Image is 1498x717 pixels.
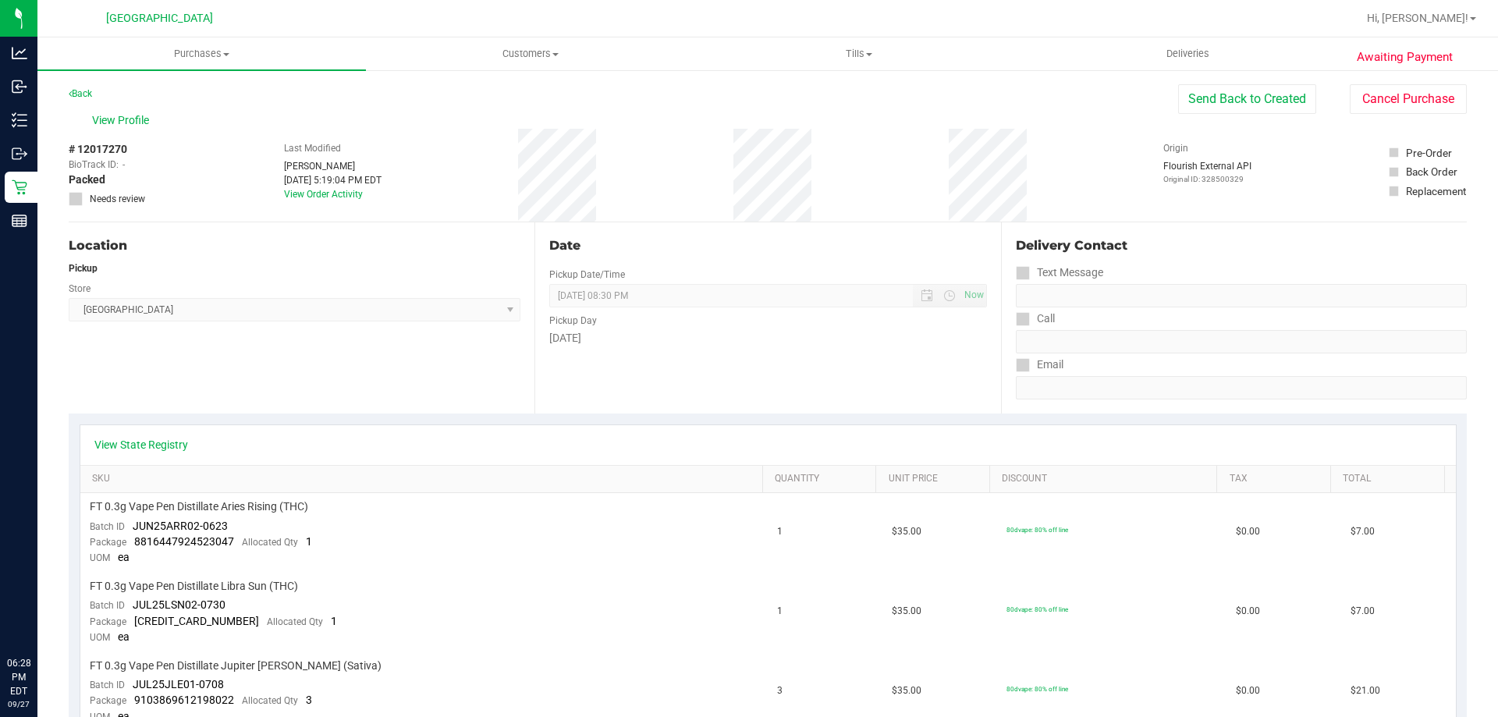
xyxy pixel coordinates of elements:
span: $35.00 [892,683,921,698]
div: Location [69,236,520,255]
div: [DATE] 5:19:04 PM EDT [284,173,382,187]
span: UOM [90,632,110,643]
input: Format: (999) 999-9999 [1016,330,1467,353]
span: 3 [777,683,783,698]
span: 1 [777,604,783,619]
span: Allocated Qty [267,616,323,627]
a: Unit Price [889,473,984,485]
span: FT 0.3g Vape Pen Distillate Libra Sun (THC) [90,579,298,594]
span: $35.00 [892,524,921,539]
span: Needs review [90,192,145,206]
span: Hi, [PERSON_NAME]! [1367,12,1468,24]
inline-svg: Inventory [12,112,27,128]
a: View State Registry [94,437,188,453]
input: Format: (999) 999-9999 [1016,284,1467,307]
iframe: Resource center [16,592,62,639]
p: Original ID: 328500329 [1163,173,1251,185]
button: Cancel Purchase [1350,84,1467,114]
span: JUL25JLE01-0708 [133,678,224,690]
span: Awaiting Payment [1357,48,1453,66]
span: 80dvape: 80% off line [1006,685,1068,693]
span: Allocated Qty [242,537,298,548]
a: Purchases [37,37,366,70]
span: UOM [90,552,110,563]
span: [CREDIT_CARD_NUMBER] [134,615,259,627]
inline-svg: Reports [12,213,27,229]
span: 1 [777,524,783,539]
div: Delivery Contact [1016,236,1467,255]
a: Tax [1230,473,1325,485]
p: 09/27 [7,698,30,710]
span: Batch ID [90,521,125,532]
span: Packed [69,172,105,188]
span: [GEOGRAPHIC_DATA] [106,12,213,25]
a: Deliveries [1024,37,1352,70]
span: 1 [306,535,312,548]
span: ea [118,630,130,643]
label: Store [69,282,91,296]
span: JUL25LSN02-0730 [133,598,225,611]
span: $0.00 [1236,683,1260,698]
span: Package [90,616,126,627]
label: Origin [1163,141,1188,155]
span: FT 0.3g Vape Pen Distillate Jupiter [PERSON_NAME] (Sativa) [90,658,382,673]
span: Batch ID [90,680,125,690]
span: ea [118,551,130,563]
span: Deliveries [1145,47,1230,61]
a: Back [69,88,92,99]
span: BioTrack ID: [69,158,119,172]
div: Pre-Order [1406,145,1452,161]
span: 80dvape: 80% off line [1006,605,1068,613]
a: Tills [694,37,1023,70]
span: $7.00 [1351,604,1375,619]
div: Replacement [1406,183,1466,199]
span: $35.00 [892,604,921,619]
span: FT 0.3g Vape Pen Distillate Aries Rising (THC) [90,499,308,514]
div: Flourish External API [1163,159,1251,185]
label: Pickup Date/Time [549,268,625,282]
a: Total [1343,473,1438,485]
p: 06:28 PM EDT [7,656,30,698]
span: - [122,158,125,172]
a: Quantity [775,473,870,485]
span: $0.00 [1236,604,1260,619]
span: $7.00 [1351,524,1375,539]
a: Discount [1002,473,1211,485]
label: Last Modified [284,141,341,155]
div: Date [549,236,986,255]
a: Customers [366,37,694,70]
span: $0.00 [1236,524,1260,539]
span: Purchases [37,47,366,61]
inline-svg: Analytics [12,45,27,61]
span: 8816447924523047 [134,535,234,548]
label: Text Message [1016,261,1103,284]
span: 80dvape: 80% off line [1006,526,1068,534]
button: Send Back to Created [1178,84,1316,114]
inline-svg: Inbound [12,79,27,94]
label: Pickup Day [549,314,597,328]
label: Email [1016,353,1063,376]
span: # 12017270 [69,141,127,158]
label: Call [1016,307,1055,330]
span: Package [90,695,126,706]
inline-svg: Retail [12,179,27,195]
span: Tills [695,47,1022,61]
div: [PERSON_NAME] [284,159,382,173]
inline-svg: Outbound [12,146,27,162]
span: 1 [331,615,337,627]
a: SKU [92,473,756,485]
span: $21.00 [1351,683,1380,698]
span: 3 [306,694,312,706]
span: Allocated Qty [242,695,298,706]
span: Batch ID [90,600,125,611]
strong: Pickup [69,263,98,274]
span: 9103869612198022 [134,694,234,706]
span: Package [90,537,126,548]
div: [DATE] [549,330,986,346]
a: View Order Activity [284,189,363,200]
span: View Profile [92,112,154,129]
div: Back Order [1406,164,1457,179]
span: Customers [367,47,694,61]
span: JUN25ARR02-0623 [133,520,228,532]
